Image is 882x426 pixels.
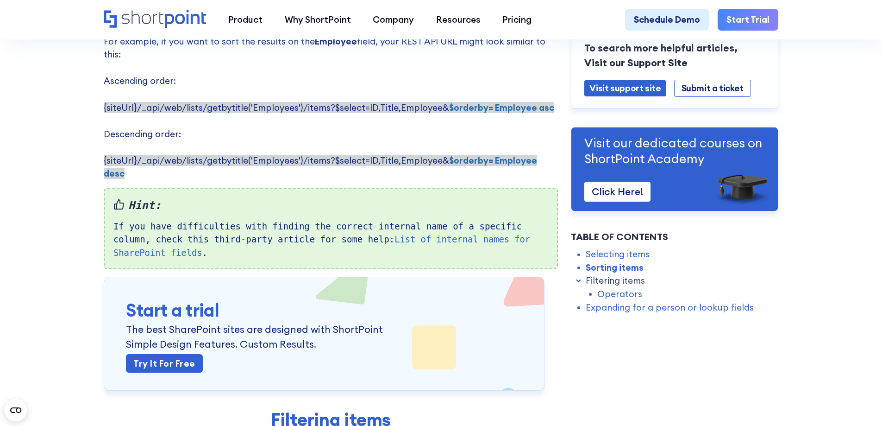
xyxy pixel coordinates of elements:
[113,234,530,258] a: List of internal names for SharePoint fields
[126,322,403,352] p: The best SharePoint sites are designed with ShortPoint Simple Design Features. Custom Results.
[104,155,537,179] span: {siteUrl}/_api/web/lists/getbytitle('Employees')/items?$select=ID,Title,Employee&
[584,134,765,166] p: Visit our dedicated courses on ShortPoint Academy
[584,181,651,201] a: Click Here!
[126,354,203,373] a: Try it for Free
[836,381,882,426] iframe: Chat Widget
[674,79,751,96] a: Submit a ticket
[718,9,778,31] a: Start Trial
[113,197,548,214] em: Hint:
[104,102,554,113] span: {siteUrl}/_api/web/lists/getbytitle('Employees')/items?$select=ID,Title,Employee&
[586,248,650,261] a: Selecting items
[5,399,27,421] button: Open CMP widget
[586,300,754,314] a: Expanding for a person or lookup fields
[597,287,642,301] a: Operators
[586,274,645,287] a: Filtering items
[315,36,357,47] strong: Employee
[126,299,522,322] h3: Start a trial
[104,188,558,269] div: If you have difficulties with finding the correct internal name of a specific column, check this ...
[425,9,492,31] a: Resources
[436,13,481,26] div: Resources
[584,40,765,70] p: To search more helpful articles, Visit our Support Site
[228,13,263,26] div: Product
[584,80,666,96] a: Visit support site
[449,102,554,113] strong: $orderby= Employee asc
[502,13,532,26] div: Pricing
[492,9,543,31] a: Pricing
[362,9,425,31] a: Company
[285,13,351,26] div: Why ShortPoint
[625,9,709,31] a: Schedule Demo
[104,10,206,29] a: Home
[373,13,414,26] div: Company
[586,261,644,274] a: Sorting items
[571,230,778,244] div: Table of Contents
[217,9,274,31] a: Product
[274,9,362,31] a: Why ShortPoint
